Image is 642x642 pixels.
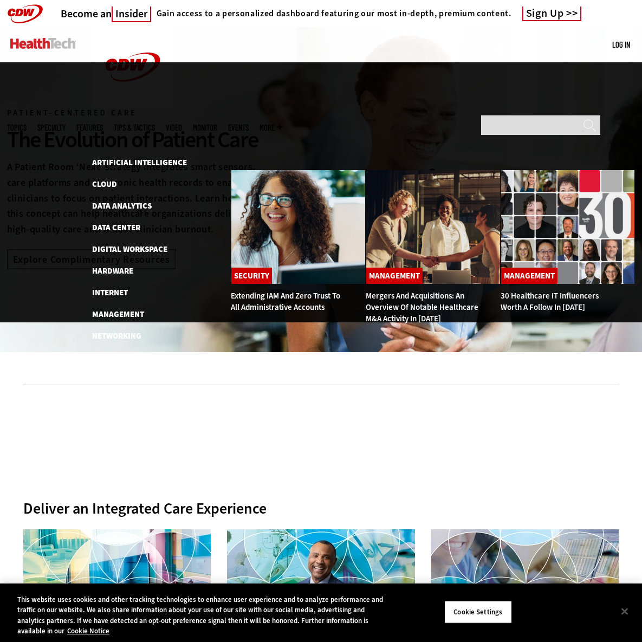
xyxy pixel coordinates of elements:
[17,594,385,637] div: This website uses cookies and other tracking technologies to enhance user experience and to analy...
[92,330,141,341] a: Networking
[227,529,415,638] img: Jim Francis photo on background of hospital scenes with kaleidoscope effect
[612,40,630,49] a: Log in
[92,352,183,363] a: Patient-Centered Care
[92,222,140,233] a: Data Center
[501,290,599,313] a: 30 Healthcare IT Influencers Worth a Follow in [DATE]
[501,268,557,284] a: Management
[366,290,478,324] a: Mergers and Acquisitions: An Overview of Notable Healthcare M&A Activity in [DATE]
[112,7,151,22] span: Insider
[366,268,423,284] a: Management
[92,395,131,406] a: Software
[444,601,512,624] button: Cookie Settings
[10,38,76,49] img: Home
[522,7,582,21] a: Sign Up
[612,39,630,50] div: User menu
[61,7,151,21] a: Become anInsider
[231,290,340,313] a: Extending IAM and Zero Trust to All Administrative Accounts
[92,200,152,211] a: Data Analytics
[92,265,133,276] a: Hardware
[431,529,619,638] img: Multiple patients and doctors across settings
[92,179,117,190] a: Cloud
[92,287,128,298] a: Internet
[92,309,144,320] a: Management
[23,499,619,518] div: Deliver an Integrated Care Experience
[92,27,173,107] img: Home
[61,7,151,21] h3: Become an
[501,170,635,284] img: collage of influencers
[67,626,109,635] a: More information about your privacy
[157,8,511,19] h4: Gain access to a personalized dashboard featuring our most in-depth, premium content.
[23,529,211,638] img: hospital scenes with kaleidoscope effect
[92,374,127,385] a: Security
[366,170,501,284] img: business leaders shake hands in conference room
[92,157,187,168] a: Artificial Intelligence
[151,8,511,19] a: Gain access to a personalized dashboard featuring our most in-depth, premium content.
[613,599,637,623] button: Close
[231,170,366,284] img: Administrative assistant
[92,244,167,255] a: Digital Workspace
[231,268,272,284] a: Security
[124,401,518,450] iframe: advertisement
